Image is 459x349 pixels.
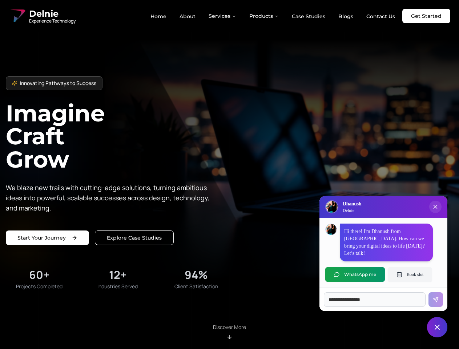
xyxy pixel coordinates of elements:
button: Book slot [388,267,432,282]
a: Explore our solutions [95,230,174,245]
a: Get Started [402,9,450,23]
img: Dhanush [326,224,337,235]
nav: Main [145,9,401,23]
a: Blogs [333,10,359,23]
button: Close chat [427,317,447,337]
p: Hi there! I'm Dhanush from [GEOGRAPHIC_DATA]. How can we bring your digital ideas to life [DATE]?... [344,228,428,257]
div: Scroll to About section [213,324,246,340]
a: Start your project with us [6,230,89,245]
button: Services [203,9,242,23]
button: WhatsApp me [325,267,385,282]
a: Delnie Logo Full [9,7,76,25]
img: Delnie Logo [326,201,338,213]
div: 60+ [29,268,49,281]
span: Innovating Pathways to Success [20,80,96,87]
img: Delnie Logo [9,7,26,25]
div: 94% [185,268,208,281]
span: Projects Completed [16,283,63,290]
button: Products [243,9,285,23]
p: We blaze new trails with cutting-edge solutions, turning ambitious ideas into powerful, scalable ... [6,182,215,213]
span: Experience Technology [29,18,76,24]
a: About [174,10,201,23]
a: Case Studies [286,10,331,23]
a: Home [145,10,172,23]
h1: Imagine Craft Grow [6,102,230,171]
h3: Dhanush [343,200,361,208]
div: 12+ [109,268,126,281]
a: Contact Us [361,10,401,23]
p: Discover More [213,324,246,331]
p: Delnie [343,208,361,213]
span: Client Satisfaction [174,283,218,290]
span: Industries Served [97,283,138,290]
span: Delnie [29,8,76,20]
button: Close chat popup [429,201,442,213]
